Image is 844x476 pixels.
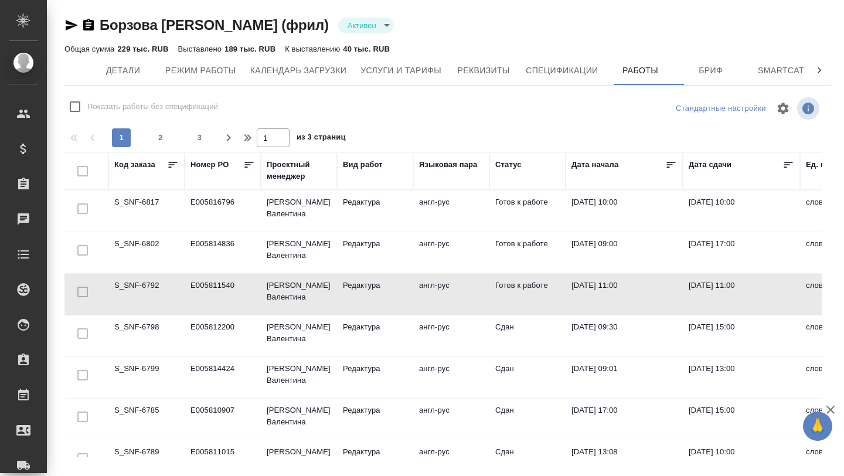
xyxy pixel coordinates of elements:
[673,100,769,118] div: split button
[108,357,185,398] td: S_SNF-6799
[343,280,407,291] p: Редактура
[343,404,407,416] p: Редактура
[566,191,683,232] td: [DATE] 10:00
[489,274,566,315] td: Готов к работе
[117,45,168,53] p: 229 тыс. RUB
[114,159,155,171] div: Код заказа
[526,63,598,78] span: Спецификации
[571,159,618,171] div: Дата начала
[185,399,261,440] td: E005810907
[151,132,170,144] span: 2
[413,315,489,356] td: англ-рус
[267,159,331,182] div: Проектный менеджер
[683,191,800,232] td: [DATE] 10:00
[190,132,209,144] span: 3
[360,63,441,78] span: Услуги и тарифы
[612,63,669,78] span: Работы
[224,45,275,53] p: 189 тыс. RUB
[297,130,346,147] span: из 3 страниц
[683,274,800,315] td: [DATE] 11:00
[185,357,261,398] td: E005814424
[806,159,837,171] div: Ед. изм.
[683,63,739,78] span: Бриф
[343,363,407,375] p: Редактура
[261,232,337,273] td: [PERSON_NAME] Валентина
[413,399,489,440] td: англ-рус
[797,97,822,120] span: Посмотреть информацию
[261,315,337,356] td: [PERSON_NAME] Валентина
[87,101,218,113] span: Показать работы без спецификаций
[769,94,797,123] span: Настроить таблицу
[413,232,489,273] td: англ-рус
[261,357,337,398] td: [PERSON_NAME] Валентина
[566,315,683,356] td: [DATE] 09:30
[100,17,329,33] a: Борзова [PERSON_NAME] (фрил)
[343,159,383,171] div: Вид работ
[64,45,117,53] p: Общая сумма
[190,159,229,171] div: Номер PO
[108,191,185,232] td: S_SNF-6817
[413,274,489,315] td: англ-рус
[489,191,566,232] td: Готов к работе
[261,274,337,315] td: [PERSON_NAME] Валентина
[165,63,236,78] span: Режим работы
[185,191,261,232] td: E005816796
[419,159,478,171] div: Языковая пара
[689,159,731,171] div: Дата сдачи
[151,128,170,147] button: 2
[455,63,512,78] span: Реквизиты
[566,357,683,398] td: [DATE] 09:01
[261,191,337,232] td: [PERSON_NAME] Валентина
[803,412,832,441] button: 🙏
[753,63,809,78] span: Smartcat
[250,63,347,78] span: Календарь загрузки
[489,399,566,440] td: Сдан
[343,321,407,333] p: Редактура
[343,45,390,53] p: 40 тыс. RUB
[108,232,185,273] td: S_SNF-6802
[413,357,489,398] td: англ-рус
[495,159,522,171] div: Статус
[185,315,261,356] td: E005812200
[343,238,407,250] p: Редактура
[683,315,800,356] td: [DATE] 15:00
[108,315,185,356] td: S_SNF-6798
[178,45,225,53] p: Выставлено
[108,274,185,315] td: S_SNF-6792
[185,274,261,315] td: E005811540
[808,414,828,438] span: 🙏
[343,196,407,208] p: Редактура
[64,18,79,32] button: Скопировать ссылку для ЯМессенджера
[185,232,261,273] td: E005814836
[413,191,489,232] td: англ-рус
[489,232,566,273] td: Готов к работе
[683,399,800,440] td: [DATE] 15:00
[489,357,566,398] td: Сдан
[683,357,800,398] td: [DATE] 13:00
[108,399,185,440] td: S_SNF-6785
[566,399,683,440] td: [DATE] 17:00
[489,315,566,356] td: Сдан
[81,18,96,32] button: Скопировать ссылку
[566,274,683,315] td: [DATE] 11:00
[285,45,343,53] p: К выставлению
[566,232,683,273] td: [DATE] 09:00
[343,446,407,458] p: Редактура
[683,232,800,273] td: [DATE] 17:00
[338,18,394,33] div: Активен
[95,63,151,78] span: Детали
[261,399,337,440] td: [PERSON_NAME] Валентина
[344,21,380,30] button: Активен
[190,128,209,147] button: 3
